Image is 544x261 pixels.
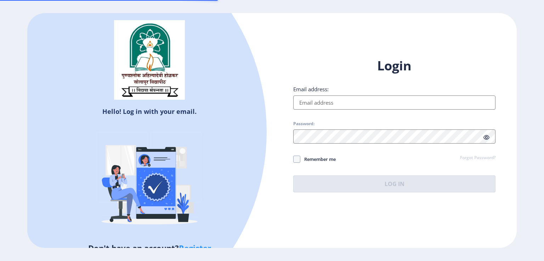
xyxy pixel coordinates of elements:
[293,175,495,192] button: Log In
[87,118,211,242] img: Verified-rafiki.svg
[179,243,211,253] a: Register
[33,242,267,254] h5: Don't have an account?
[293,57,495,74] h1: Login
[293,86,329,93] label: Email address:
[300,155,336,163] span: Remember me
[114,20,185,100] img: sulogo.png
[293,121,314,127] label: Password:
[293,95,495,110] input: Email address
[460,155,495,161] a: Forgot Password?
